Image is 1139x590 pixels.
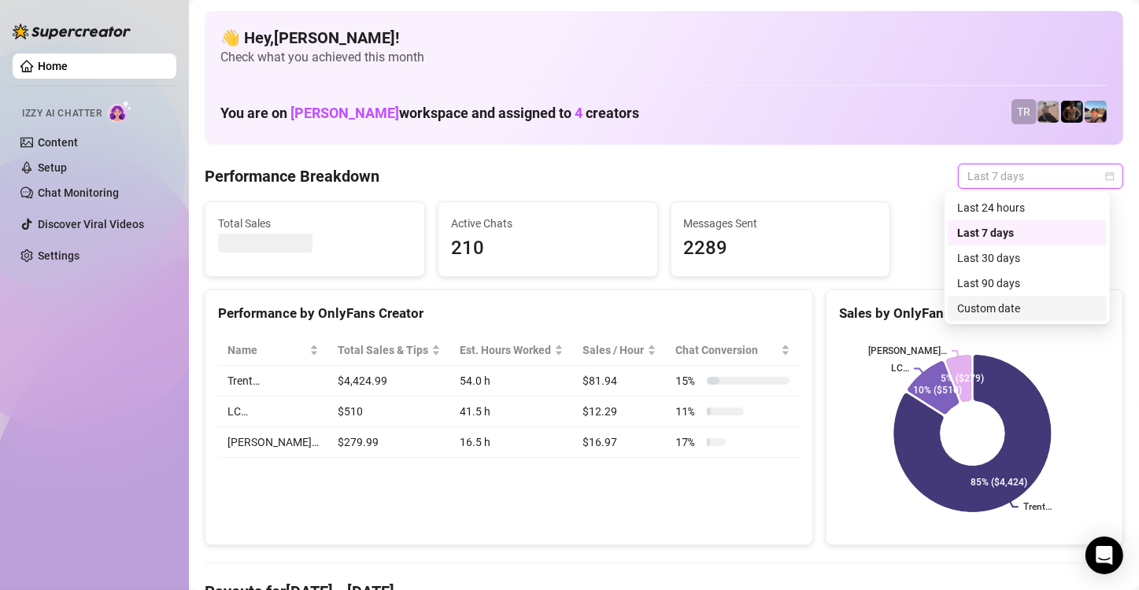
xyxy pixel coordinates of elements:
[839,303,1110,324] div: Sales by OnlyFans Creator
[573,335,666,366] th: Sales / Hour
[460,341,551,359] div: Est. Hours Worked
[328,335,450,366] th: Total Sales & Tips
[957,249,1097,267] div: Last 30 days
[450,396,573,427] td: 41.5 h
[1023,502,1052,513] text: Trent…
[957,224,1097,242] div: Last 7 days
[38,186,119,199] a: Chat Monitoring
[450,427,573,458] td: 16.5 h
[227,341,306,359] span: Name
[1037,101,1059,123] img: LC
[957,275,1097,292] div: Last 90 days
[328,366,450,396] td: $4,424.99
[13,24,131,39] img: logo-BBDzfeDw.svg
[108,100,132,123] img: AI Chatter
[451,215,645,232] span: Active Chats
[675,403,701,420] span: 11 %
[220,27,1108,49] h4: 👋 Hey, [PERSON_NAME] !
[1085,101,1107,123] img: Zach
[218,303,800,324] div: Performance by OnlyFans Creator
[220,49,1108,66] span: Check what you achieved this month
[220,105,639,122] h1: You are on workspace and assigned to creators
[38,161,67,174] a: Setup
[1085,537,1123,574] div: Open Intercom Messenger
[675,433,701,451] span: 17 %
[948,271,1107,296] div: Last 90 days
[38,218,144,230] a: Discover Viral Videos
[666,335,799,366] th: Chat Conversion
[948,296,1107,321] div: Custom date
[868,345,947,356] text: [PERSON_NAME]…
[218,335,328,366] th: Name
[582,341,644,359] span: Sales / Hour
[684,215,878,232] span: Messages Sent
[38,249,80,262] a: Settings
[948,220,1107,245] div: Last 7 days
[948,245,1107,271] div: Last 30 days
[1061,101,1083,123] img: Trent
[328,427,450,458] td: $279.99
[218,215,412,232] span: Total Sales
[38,60,68,72] a: Home
[328,396,450,427] td: $510
[573,427,666,458] td: $16.97
[38,136,78,149] a: Content
[1105,171,1115,181] span: calendar
[575,105,582,121] span: 4
[1018,103,1031,120] span: TR
[675,372,701,389] span: 15 %
[338,341,428,359] span: Total Sales & Tips
[22,106,102,121] span: Izzy AI Chatter
[675,341,777,359] span: Chat Conversion
[205,165,379,187] h4: Performance Breakdown
[573,396,666,427] td: $12.29
[218,396,328,427] td: LC…
[957,199,1097,216] div: Last 24 hours
[948,195,1107,220] div: Last 24 hours
[451,234,645,264] span: 210
[684,234,878,264] span: 2289
[218,366,328,396] td: Trent…
[891,363,909,374] text: LC…
[967,164,1114,188] span: Last 7 days
[450,366,573,396] td: 54.0 h
[573,366,666,396] td: $81.94
[218,427,328,458] td: [PERSON_NAME]…
[957,300,1097,317] div: Custom date
[290,105,399,121] span: [PERSON_NAME]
